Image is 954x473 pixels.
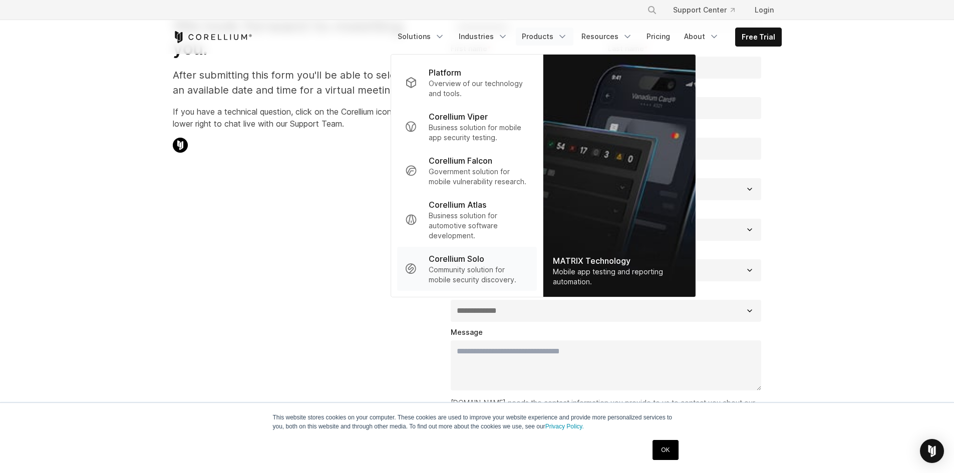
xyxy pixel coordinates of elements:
p: Business solution for automotive software development. [429,211,528,241]
a: Corellium Home [173,31,252,43]
a: Login [747,1,782,19]
p: If you have a technical question, click on the Corellium icon in the lower right to chat live wit... [173,106,415,130]
a: Corellium Viper Business solution for mobile app security testing. [397,105,536,149]
div: Navigation Menu [392,28,782,47]
a: Solutions [392,28,451,46]
img: Matrix_WebNav_1x [543,55,695,297]
span: Message [451,328,483,336]
p: Corellium Falcon [429,155,492,167]
p: This website stores cookies on your computer. These cookies are used to improve your website expe... [273,413,682,431]
a: OK [653,440,678,460]
a: Support Center [665,1,743,19]
p: After submitting this form you'll be able to select an available date and time for a virtual meet... [173,68,415,98]
img: Corellium Chat Icon [173,138,188,153]
a: Corellium Falcon Government solution for mobile vulnerability research. [397,149,536,193]
a: Privacy Policy. [545,423,584,430]
div: Mobile app testing and reporting automation. [553,267,685,287]
a: Industries [453,28,514,46]
div: Open Intercom Messenger [920,439,944,463]
p: Government solution for mobile vulnerability research. [429,167,528,187]
a: Platform Overview of our technology and tools. [397,61,536,105]
a: Products [516,28,573,46]
p: Corellium Atlas [429,199,486,211]
a: Pricing [641,28,676,46]
a: MATRIX Technology Mobile app testing and reporting automation. [543,55,695,297]
button: Search [643,1,661,19]
a: Free Trial [736,28,781,46]
p: Corellium Solo [429,253,484,265]
a: Corellium Atlas Business solution for automotive software development. [397,193,536,247]
a: Resources [575,28,639,46]
p: Overview of our technology and tools. [429,79,528,99]
div: MATRIX Technology [553,255,685,267]
a: About [678,28,725,46]
a: Corellium Solo Community solution for mobile security discovery. [397,247,536,291]
p: Community solution for mobile security discovery. [429,265,528,285]
p: Business solution for mobile app security testing. [429,123,528,143]
p: [DOMAIN_NAME] needs the contact information you provide to us to contact you about our products a... [451,397,766,439]
p: Platform [429,67,461,79]
p: Corellium Viper [429,111,488,123]
div: Navigation Menu [635,1,782,19]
